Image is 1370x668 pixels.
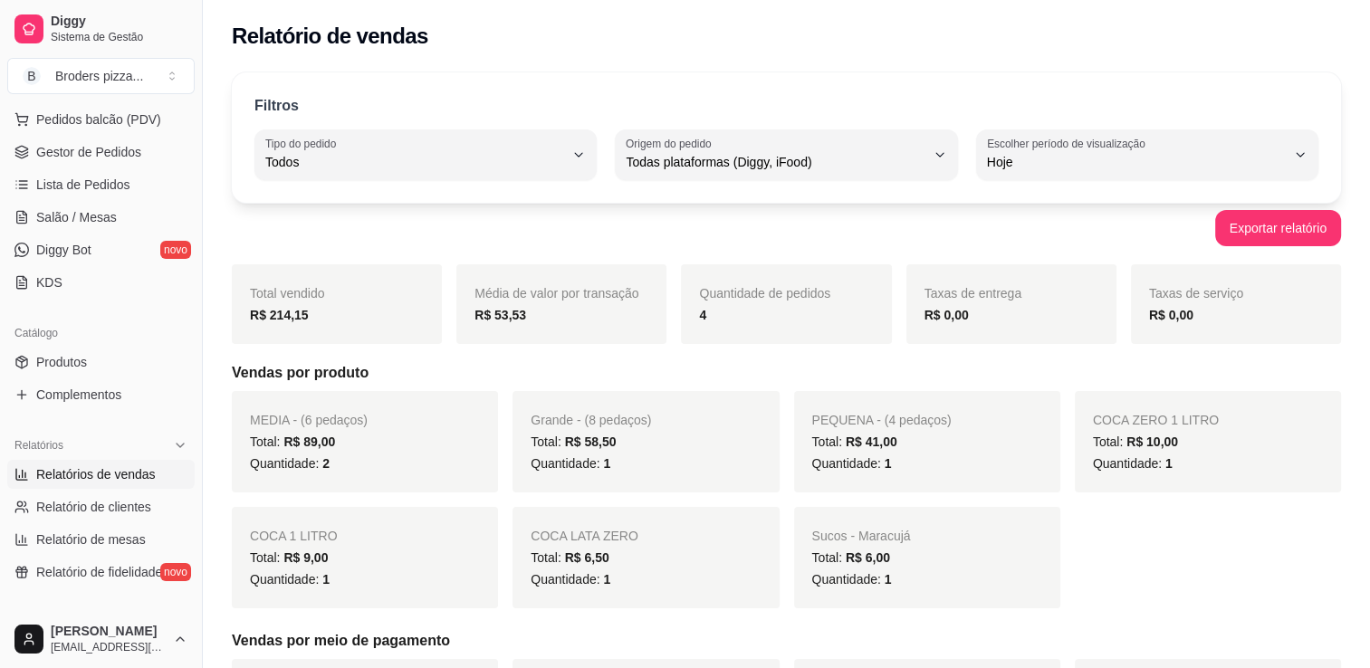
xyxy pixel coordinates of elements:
[36,176,130,194] span: Lista de Pedidos
[51,14,187,30] span: Diggy
[232,630,1341,652] h5: Vendas por meio de pagamento
[976,129,1318,180] button: Escolher período de visualizaçãoHoje
[626,136,717,151] label: Origem do pedido
[7,58,195,94] button: Select a team
[885,572,892,587] span: 1
[812,434,897,449] span: Total:
[7,235,195,264] a: Diggy Botnovo
[250,308,309,322] strong: R$ 214,15
[1215,210,1341,246] button: Exportar relatório
[7,558,195,587] a: Relatório de fidelidadenovo
[250,286,325,301] span: Total vendido
[987,136,1151,151] label: Escolher período de visualização
[699,286,830,301] span: Quantidade de pedidos
[565,550,609,565] span: R$ 6,50
[7,617,195,661] button: [PERSON_NAME][EMAIL_ADDRESS][DOMAIN_NAME]
[250,434,335,449] span: Total:
[14,438,63,453] span: Relatórios
[283,434,335,449] span: R$ 89,00
[7,492,195,521] a: Relatório de clientes
[885,456,892,471] span: 1
[846,434,897,449] span: R$ 41,00
[1165,456,1173,471] span: 1
[232,22,428,51] h2: Relatório de vendas
[7,608,195,637] div: Gerenciar
[7,105,195,134] button: Pedidos balcão (PDV)
[531,550,608,565] span: Total:
[812,413,952,427] span: PEQUENA - (4 pedaços)
[36,110,161,129] span: Pedidos balcão (PDV)
[36,386,121,404] span: Complementos
[812,572,892,587] span: Quantidade:
[7,268,195,297] a: KDS
[250,572,330,587] span: Quantidade:
[812,456,892,471] span: Quantidade:
[7,348,195,377] a: Produtos
[250,550,328,565] span: Total:
[626,153,925,171] span: Todas plataformas (Diggy, iFood)
[36,241,91,259] span: Diggy Bot
[987,153,1286,171] span: Hoje
[812,550,890,565] span: Total:
[531,572,610,587] span: Quantidade:
[55,67,143,85] div: Broders pizza ...
[36,498,151,516] span: Relatório de clientes
[283,550,328,565] span: R$ 9,00
[232,362,1341,384] h5: Vendas por produto
[7,203,195,232] a: Salão / Mesas
[250,413,368,427] span: MEDIA - (6 pedaços)
[925,308,969,322] strong: R$ 0,00
[1126,434,1178,449] span: R$ 10,00
[615,129,957,180] button: Origem do pedidoTodas plataformas (Diggy, iFood)
[699,308,706,322] strong: 4
[531,434,616,449] span: Total:
[474,286,638,301] span: Média de valor por transação
[36,273,62,291] span: KDS
[7,170,195,199] a: Lista de Pedidos
[531,529,638,543] span: COCA LATA ZERO
[1149,286,1243,301] span: Taxas de serviço
[1093,456,1173,471] span: Quantidade:
[7,138,195,167] a: Gestor de Pedidos
[603,456,610,471] span: 1
[7,380,195,409] a: Complementos
[1149,308,1193,322] strong: R$ 0,00
[7,525,195,554] a: Relatório de mesas
[531,413,651,427] span: Grande - (8 pedaços)
[846,550,890,565] span: R$ 6,00
[250,529,337,543] span: COCA 1 LITRO
[265,136,342,151] label: Tipo do pedido
[36,465,156,483] span: Relatórios de vendas
[474,308,526,322] strong: R$ 53,53
[7,319,195,348] div: Catálogo
[531,456,610,471] span: Quantidade:
[603,572,610,587] span: 1
[23,67,41,85] span: B
[322,456,330,471] span: 2
[254,95,299,117] p: Filtros
[36,208,117,226] span: Salão / Mesas
[36,530,146,549] span: Relatório de mesas
[7,460,195,489] a: Relatórios de vendas
[36,563,162,581] span: Relatório de fidelidade
[51,624,166,640] span: [PERSON_NAME]
[1093,413,1219,427] span: COCA ZERO 1 LITRO
[265,153,564,171] span: Todos
[36,353,87,371] span: Produtos
[7,7,195,51] a: DiggySistema de Gestão
[51,30,187,44] span: Sistema de Gestão
[565,434,617,449] span: R$ 58,50
[322,572,330,587] span: 1
[812,529,911,543] span: Sucos - Maracujá
[51,640,166,654] span: [EMAIL_ADDRESS][DOMAIN_NAME]
[254,129,597,180] button: Tipo do pedidoTodos
[1093,434,1178,449] span: Total:
[36,143,141,161] span: Gestor de Pedidos
[250,456,330,471] span: Quantidade:
[925,286,1021,301] span: Taxas de entrega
